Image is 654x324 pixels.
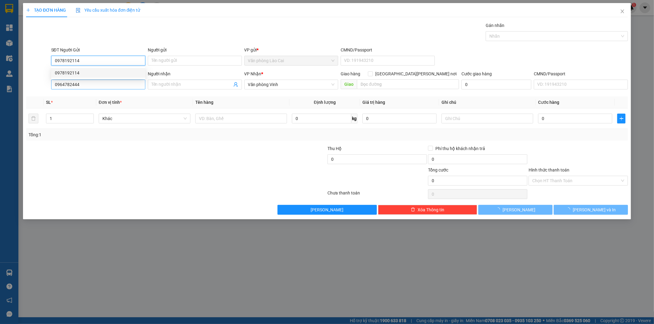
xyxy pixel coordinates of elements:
button: Close [614,3,631,20]
span: [PERSON_NAME] [503,206,535,213]
span: SL [46,100,51,105]
div: Tổng: 1 [29,131,252,138]
th: Ghi chú [439,96,536,108]
span: Văn phòng Vinh [248,80,335,89]
button: delete [29,114,38,123]
span: VP Nhận [244,71,262,76]
span: user-add [233,82,238,87]
span: plus [618,116,625,121]
span: plus [26,8,30,12]
button: plus [617,114,625,123]
span: [PERSON_NAME] và In [573,206,616,213]
div: Người gửi [148,47,242,53]
button: deleteXóa Thông tin [378,205,477,215]
div: 0978192114 [51,68,145,78]
div: Chưa thanh toán [327,190,428,200]
span: Tổng cước [428,168,448,172]
input: VD: Bàn, Ghế [195,114,287,123]
span: close [620,9,625,14]
span: loading [496,207,503,212]
div: SĐT Người Gửi [51,47,145,53]
img: icon [76,8,81,13]
div: CMND/Passport [534,70,628,77]
label: Cước giao hàng [461,71,492,76]
label: Gán nhãn [486,23,504,28]
span: Tên hàng [195,100,213,105]
span: Khác [102,114,187,123]
span: Xóa Thông tin [418,206,444,213]
div: VP gửi [244,47,338,53]
span: Thu Hộ [327,146,342,151]
span: [GEOGRAPHIC_DATA][PERSON_NAME] nơi [373,70,459,77]
label: Hình thức thanh toán [529,168,569,172]
span: Yêu cầu xuất hóa đơn điện tử [76,8,140,13]
input: Ghi Chú [442,114,533,123]
div: Người nhận [148,70,242,77]
span: TẠO ĐƠN HÀNG [26,8,66,13]
span: Định lượng [314,100,336,105]
button: [PERSON_NAME] [277,205,377,215]
div: 0978192114 [55,70,142,76]
span: [PERSON_NAME] [311,206,343,213]
span: Cước hàng [538,100,559,105]
span: delete [411,207,415,212]
span: Đơn vị tính [99,100,122,105]
input: Dọc đường [357,79,459,89]
span: loading [566,207,573,212]
input: Cước giao hàng [461,80,531,89]
input: 0 [362,114,437,123]
span: Giao [341,79,357,89]
button: [PERSON_NAME] và In [554,205,628,215]
span: kg [351,114,358,123]
span: Văn phòng Lào Cai [248,56,335,65]
button: [PERSON_NAME] [478,205,553,215]
span: Giá trị hàng [362,100,385,105]
div: CMND/Passport [341,47,435,53]
span: Giao hàng [341,71,360,76]
span: Phí thu hộ khách nhận trả [433,145,488,152]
